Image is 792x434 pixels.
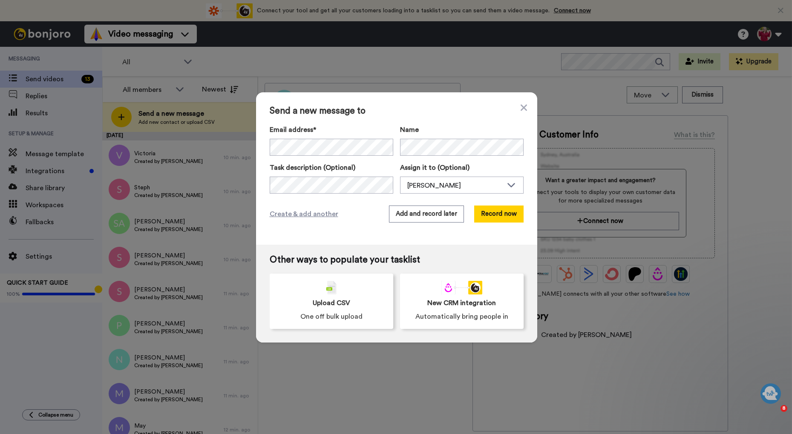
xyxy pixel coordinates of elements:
[313,298,350,308] span: Upload CSV
[763,405,783,425] iframe: Intercom live chat
[400,163,524,173] label: Assign it to (Optional)
[415,311,508,322] span: Automatically bring people in
[270,125,393,135] label: Email address*
[400,125,419,135] span: Name
[780,405,787,412] span: 8
[270,163,393,173] label: Task description (Optional)
[441,281,482,294] div: animation
[389,206,464,223] button: Add and record later
[474,206,524,223] button: Record now
[326,281,337,294] img: csv-grey.png
[270,255,524,265] span: Other ways to populate your tasklist
[300,311,363,322] span: One off bulk upload
[270,106,524,116] span: Send a new message to
[270,209,338,219] span: Create & add another
[407,180,503,191] div: [PERSON_NAME]
[427,298,496,308] span: New CRM integration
